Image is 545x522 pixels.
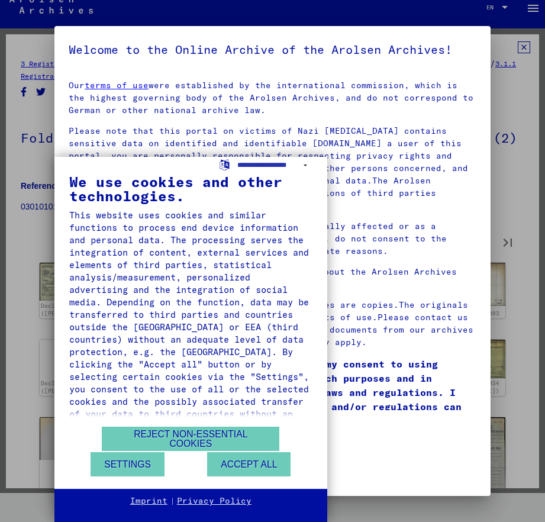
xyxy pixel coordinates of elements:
div: This website uses cookies and similar functions to process end device information and personal da... [69,209,312,433]
button: Reject non-essential cookies [102,427,279,451]
a: Privacy Policy [177,495,251,507]
button: Settings [91,452,165,476]
button: Accept all [207,452,291,476]
a: Imprint [130,495,167,507]
div: We use cookies and other technologies. [69,175,312,203]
